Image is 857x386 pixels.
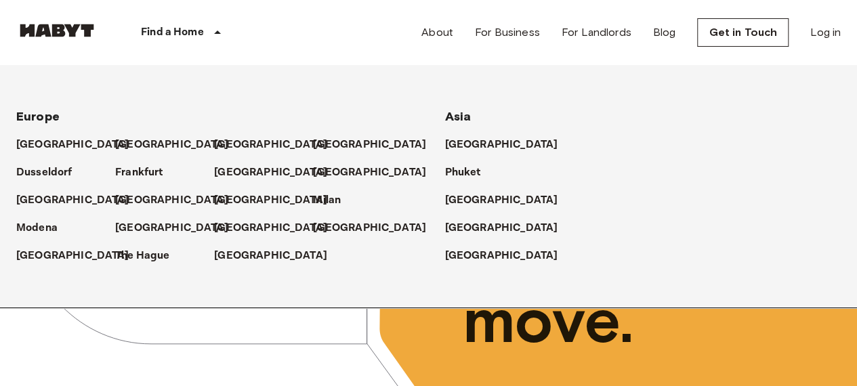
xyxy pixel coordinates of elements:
p: Dusseldorf [16,165,72,181]
p: [GEOGRAPHIC_DATA] [16,192,129,209]
p: Modena [16,220,58,236]
a: [GEOGRAPHIC_DATA] [445,220,572,236]
p: [GEOGRAPHIC_DATA] [16,248,129,264]
p: [GEOGRAPHIC_DATA] [214,248,327,264]
p: The Hague [115,248,169,264]
a: Frankfurt [115,165,176,181]
a: [GEOGRAPHIC_DATA] [214,220,341,236]
p: [GEOGRAPHIC_DATA] [445,248,558,264]
p: [GEOGRAPHIC_DATA] [445,192,558,209]
p: Find a Home [141,24,204,41]
p: [GEOGRAPHIC_DATA] [115,220,228,236]
p: [GEOGRAPHIC_DATA] [115,192,228,209]
a: [GEOGRAPHIC_DATA] [115,137,242,153]
a: Milan [313,192,354,209]
p: [GEOGRAPHIC_DATA] [313,220,426,236]
span: Unlock your next move. [463,150,806,356]
a: [GEOGRAPHIC_DATA] [16,137,143,153]
p: Frankfurt [115,165,163,181]
a: [GEOGRAPHIC_DATA] [214,192,341,209]
img: Habyt [16,24,98,37]
a: [GEOGRAPHIC_DATA] [16,192,143,209]
a: [GEOGRAPHIC_DATA] [214,248,341,264]
a: Get in Touch [697,18,789,47]
p: [GEOGRAPHIC_DATA] [445,220,558,236]
p: [GEOGRAPHIC_DATA] [445,137,558,153]
a: [GEOGRAPHIC_DATA] [313,137,440,153]
p: [GEOGRAPHIC_DATA] [214,220,327,236]
p: [GEOGRAPHIC_DATA] [313,165,426,181]
p: [GEOGRAPHIC_DATA] [214,165,327,181]
a: [GEOGRAPHIC_DATA] [16,248,143,264]
a: For Landlords [562,24,631,41]
a: [GEOGRAPHIC_DATA] [313,165,440,181]
p: [GEOGRAPHIC_DATA] [214,137,327,153]
a: [GEOGRAPHIC_DATA] [445,192,572,209]
span: Europe [16,109,60,124]
a: The Hague [115,248,183,264]
a: [GEOGRAPHIC_DATA] [313,220,440,236]
a: About [421,24,453,41]
a: [GEOGRAPHIC_DATA] [445,248,572,264]
a: Log in [810,24,841,41]
a: [GEOGRAPHIC_DATA] [214,165,341,181]
a: [GEOGRAPHIC_DATA] [445,137,572,153]
a: [GEOGRAPHIC_DATA] [214,137,341,153]
a: Blog [653,24,676,41]
a: Phuket [445,165,495,181]
a: For Business [475,24,540,41]
p: [GEOGRAPHIC_DATA] [115,137,228,153]
p: [GEOGRAPHIC_DATA] [16,137,129,153]
p: [GEOGRAPHIC_DATA] [214,192,327,209]
p: [GEOGRAPHIC_DATA] [313,137,426,153]
span: Asia [445,109,472,124]
a: [GEOGRAPHIC_DATA] [115,220,242,236]
a: Dusseldorf [16,165,86,181]
p: Milan [313,192,341,209]
p: Phuket [445,165,481,181]
a: [GEOGRAPHIC_DATA] [115,192,242,209]
a: Modena [16,220,71,236]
